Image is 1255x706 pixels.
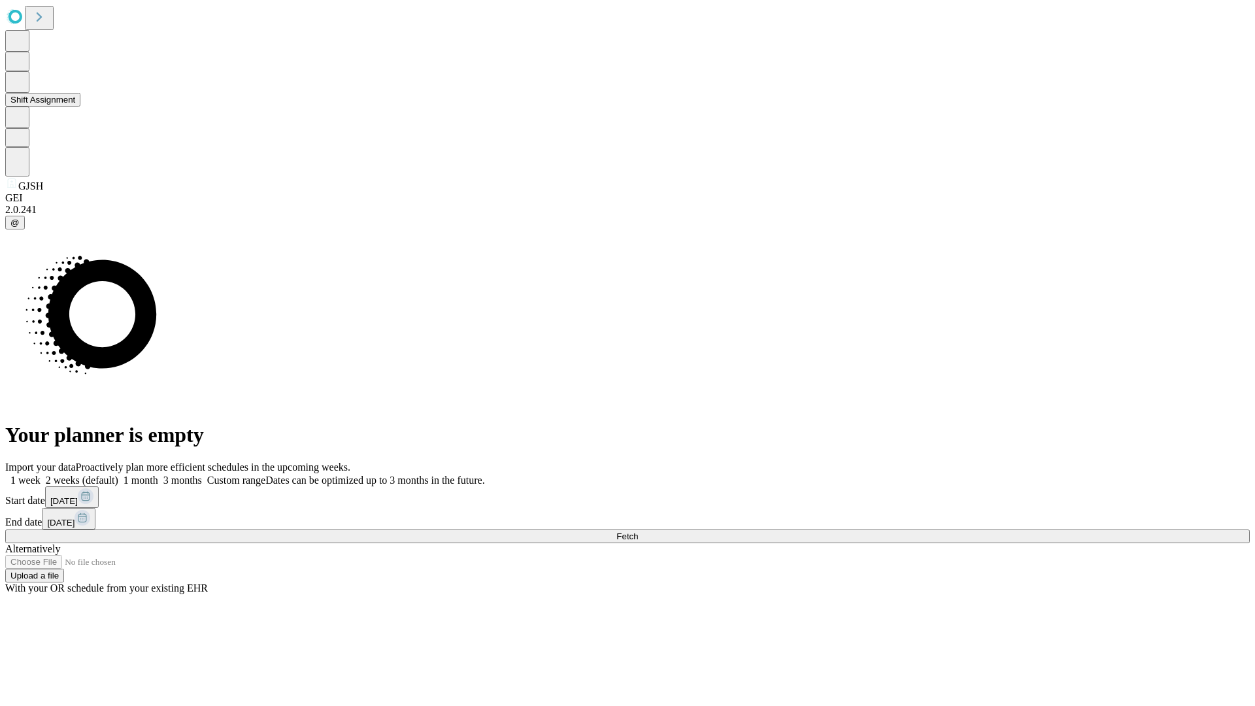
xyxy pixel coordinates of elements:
[5,192,1250,204] div: GEI
[10,475,41,486] span: 1 week
[207,475,265,486] span: Custom range
[163,475,202,486] span: 3 months
[5,582,208,594] span: With your OR schedule from your existing EHR
[5,216,25,229] button: @
[124,475,158,486] span: 1 month
[45,486,99,508] button: [DATE]
[5,423,1250,447] h1: Your planner is empty
[5,508,1250,529] div: End date
[46,475,118,486] span: 2 weeks (default)
[47,518,75,528] span: [DATE]
[5,93,80,107] button: Shift Assignment
[5,462,76,473] span: Import your data
[5,543,60,554] span: Alternatively
[5,569,64,582] button: Upload a file
[265,475,484,486] span: Dates can be optimized up to 3 months in the future.
[5,529,1250,543] button: Fetch
[42,508,95,529] button: [DATE]
[5,204,1250,216] div: 2.0.241
[50,496,78,506] span: [DATE]
[616,531,638,541] span: Fetch
[76,462,350,473] span: Proactively plan more efficient schedules in the upcoming weeks.
[18,180,43,192] span: GJSH
[10,218,20,227] span: @
[5,486,1250,508] div: Start date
